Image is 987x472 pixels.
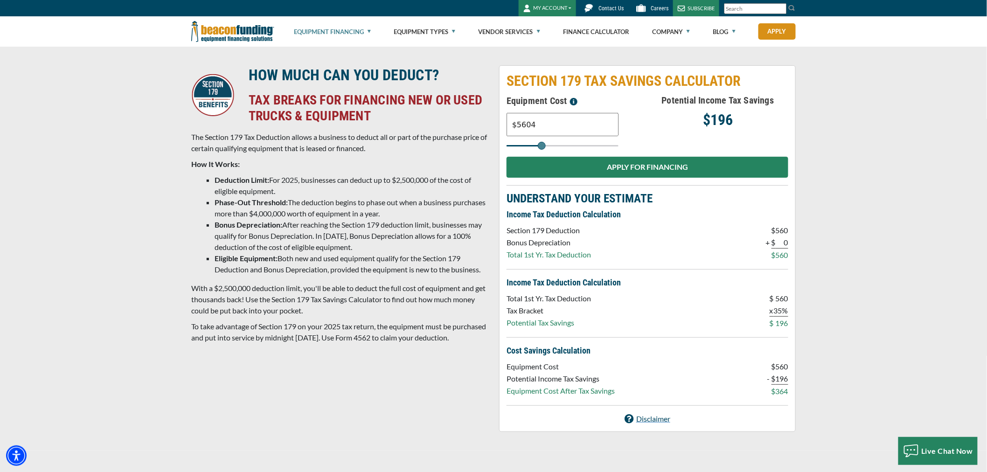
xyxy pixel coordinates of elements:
[6,445,27,466] div: Accessibility Menu
[507,385,615,396] p: Equipment Cost After Tax Savings
[776,250,788,261] p: 560
[215,219,488,253] li: After reaching the Section 179 deduction limit, businesses may qualify for Bonus Depreciation. In...
[249,92,487,124] h4: TAX BREAKS FOR FINANCING NEW OR USED TRUCKS & EQUIPMENT
[215,175,269,184] strong: Deduction Limit:
[507,317,591,328] p: Potential Tax Savings
[507,193,788,204] p: UNDERSTAND YOUR ESTIMATE
[507,293,591,304] p: Total 1st Yr. Tax Deduction
[507,361,615,372] p: Equipment Cost
[507,113,619,136] input: Text field
[772,250,776,261] p: $
[772,237,776,249] p: $
[713,17,736,47] a: Blog
[507,305,591,316] p: Tax Bracket
[507,93,647,108] h5: Equipment Cost
[758,23,796,40] a: Apply
[507,373,615,384] p: Potential Income Tax Savings
[770,318,774,329] p: $
[772,225,776,236] p: $
[191,160,240,168] strong: How It Works:
[215,197,488,219] li: The deduction begins to phase out when a business purchases more than $4,000,000 worth of equipme...
[394,17,455,47] a: Equipment Types
[651,5,668,12] span: Careers
[191,321,488,343] p: To take advantage of Section 179 on your 2025 tax return, the equipment must be purchased and put...
[479,17,540,47] a: Vendor Services
[570,98,577,105] img: section-179-tooltip
[770,305,774,317] p: x
[191,283,488,316] p: With a $2,500,000 deduction limit, you'll be able to deduct the full cost of equipment and get th...
[215,198,288,207] strong: Phase-Out Threshold:
[215,174,488,197] li: For 2025, businesses can deduct up to $2,500,000 of the cost of eligible equipment.
[774,318,788,329] p: 196
[647,93,788,107] h5: Potential Income Tax Savings
[625,413,670,424] a: Disclaimer
[507,345,788,356] p: Cost Savings Calculation
[636,413,670,424] p: Disclaimer
[191,132,488,154] p: The Section 179 Tax Deduction allows a business to deduct all or part of the purchase price of ce...
[898,437,978,465] button: Live Chat Now
[652,17,690,47] a: Company
[507,225,591,236] p: Section 179 Deduction
[776,225,788,236] p: 560
[507,73,788,90] p: SECTION 179 TAX SAVINGS CALCULATOR
[776,373,788,385] p: 196
[567,93,580,108] button: Please enter a value between $3,000 and $3,000,000
[191,16,274,47] img: Beacon Funding Corporation logo
[767,373,770,384] p: -
[215,253,488,275] li: Both new and used equipment qualify for the Section 179 Deduction and Bonus Depreciation, provide...
[724,3,787,14] input: Search
[507,237,591,248] p: Bonus Depreciation
[507,209,788,220] p: Income Tax Deduction Calculation
[777,5,785,13] a: Clear search text
[776,386,788,397] p: 364
[772,361,776,372] p: $
[507,277,788,288] p: Income Tax Deduction Calculation
[774,293,788,304] p: 560
[507,157,788,178] a: APPLY FOR FINANCING
[922,446,973,455] span: Live Chat Now
[598,5,624,12] span: Contact Us
[766,237,770,248] p: +
[215,254,278,263] strong: Eligible Equipment:
[788,4,796,12] img: Search
[772,386,776,397] p: $
[215,220,282,229] strong: Bonus Depreciation:
[507,249,591,260] p: Total 1st Yr. Tax Deduction
[294,17,371,47] a: Equipment Financing
[507,145,619,146] input: Select range
[192,74,234,116] img: Circular logo featuring "SECTION 179" at the top and "BENEFITS" at the bottom, with a star in the...
[772,373,776,385] p: $
[776,361,788,372] p: 560
[647,114,788,125] p: $196
[770,293,774,304] p: $
[249,66,487,84] h3: HOW MUCH CAN YOU DEDUCT?
[563,17,629,47] a: Finance Calculator
[776,237,788,249] p: 0
[774,305,788,317] p: 35%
